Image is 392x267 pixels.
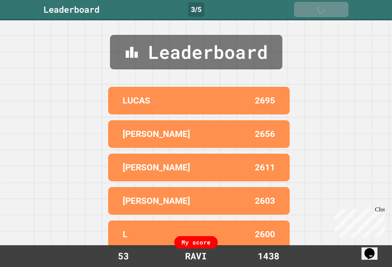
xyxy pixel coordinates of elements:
[123,228,127,241] p: L
[110,35,282,69] div: Leaderboard
[241,249,296,263] div: 1438
[255,161,275,174] p: 2611
[44,3,99,16] div: Leaderboard
[255,228,275,241] p: 2600
[332,206,385,237] iframe: chat widget
[174,236,218,248] div: My score
[255,128,275,141] p: 2656
[255,194,275,207] p: 2603
[96,249,151,263] div: 53
[3,3,50,46] div: Chat with us now!Close
[255,94,275,107] p: 2695
[123,128,190,141] p: [PERSON_NAME]
[362,238,385,260] iframe: chat widget
[123,161,190,174] p: [PERSON_NAME]
[123,94,150,107] p: LUCAS
[178,249,214,263] div: RAVI
[188,2,204,17] div: 3 / 5
[123,194,190,207] p: [PERSON_NAME]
